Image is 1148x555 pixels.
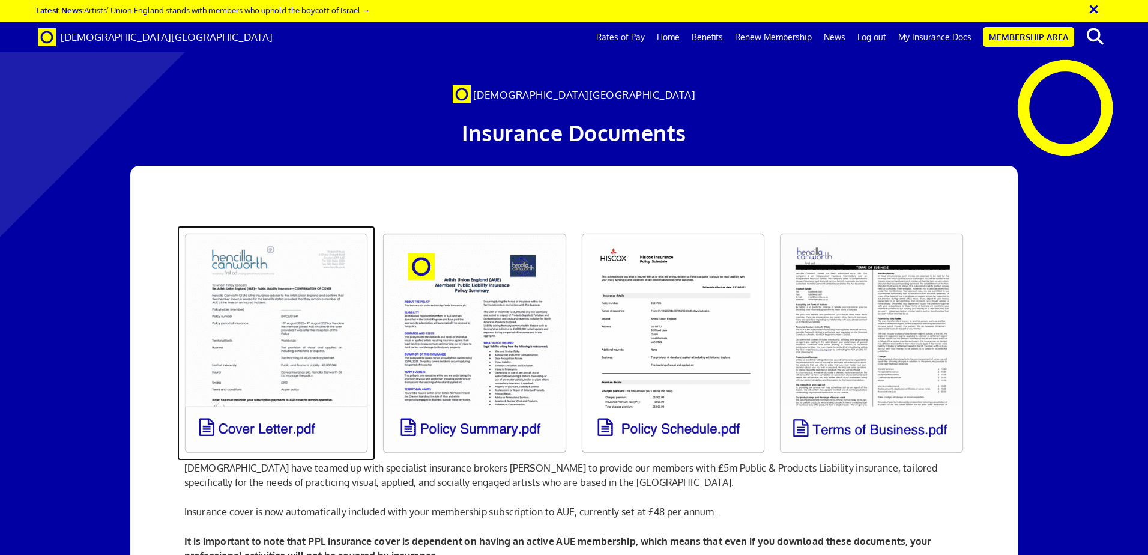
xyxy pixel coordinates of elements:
[686,22,729,52] a: Benefits
[729,22,818,52] a: Renew Membership
[590,22,651,52] a: Rates of Pay
[473,88,696,101] span: [DEMOGRAPHIC_DATA][GEOGRAPHIC_DATA]
[892,22,977,52] a: My Insurance Docs
[1077,24,1113,49] button: search
[184,461,964,490] p: [DEMOGRAPHIC_DATA] have teamed up with specialist insurance brokers [PERSON_NAME] to provide our ...
[462,119,686,146] span: Insurance Documents
[818,22,851,52] a: News
[983,27,1074,47] a: Membership Area
[184,505,964,519] p: Insurance cover is now automatically included with your membership subscription to AUE, currently...
[851,22,892,52] a: Log out
[36,5,84,15] strong: Latest News:
[61,31,273,43] span: [DEMOGRAPHIC_DATA][GEOGRAPHIC_DATA]
[29,22,282,52] a: Brand [DEMOGRAPHIC_DATA][GEOGRAPHIC_DATA]
[651,22,686,52] a: Home
[36,5,370,15] a: Latest News:Artists’ Union England stands with members who uphold the boycott of Israel →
